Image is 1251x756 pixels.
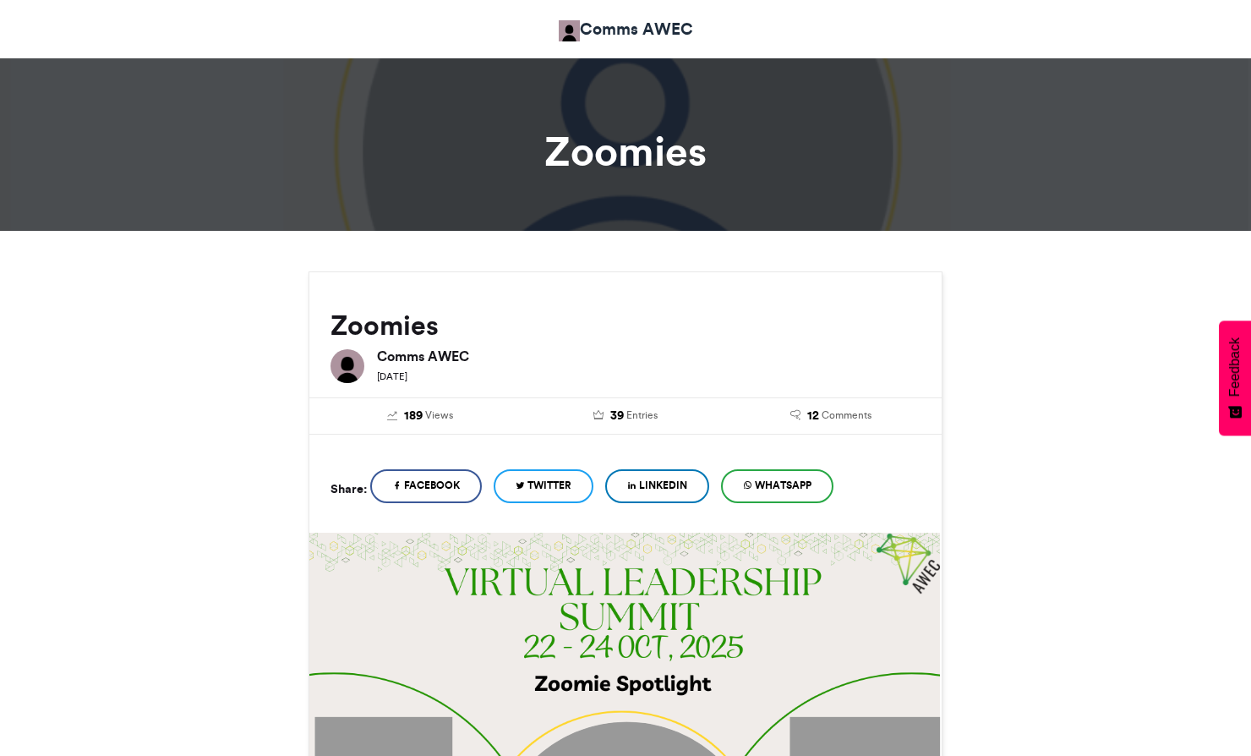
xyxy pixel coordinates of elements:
[639,478,687,493] span: LinkedIn
[156,131,1095,172] h1: Zoomies
[536,407,716,425] a: 39 Entries
[331,478,367,500] h5: Share:
[1227,337,1243,397] span: Feedback
[425,408,453,423] span: Views
[721,469,833,503] a: WhatsApp
[527,478,571,493] span: Twitter
[331,310,920,341] h2: Zoomies
[559,17,693,41] a: Comms AWEC
[605,469,709,503] a: LinkedIn
[559,20,580,41] img: Comms AWEC
[331,407,511,425] a: 189 Views
[755,478,811,493] span: WhatsApp
[1219,320,1251,436] button: Feedback - Show survey
[370,469,482,503] a: Facebook
[610,407,624,425] span: 39
[807,407,819,425] span: 12
[740,407,920,425] a: 12 Comments
[377,370,407,382] small: [DATE]
[331,349,364,383] img: Comms AWEC
[404,407,423,425] span: 189
[404,478,460,493] span: Facebook
[626,408,658,423] span: Entries
[494,469,593,503] a: Twitter
[377,349,920,363] h6: Comms AWEC
[822,408,871,423] span: Comments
